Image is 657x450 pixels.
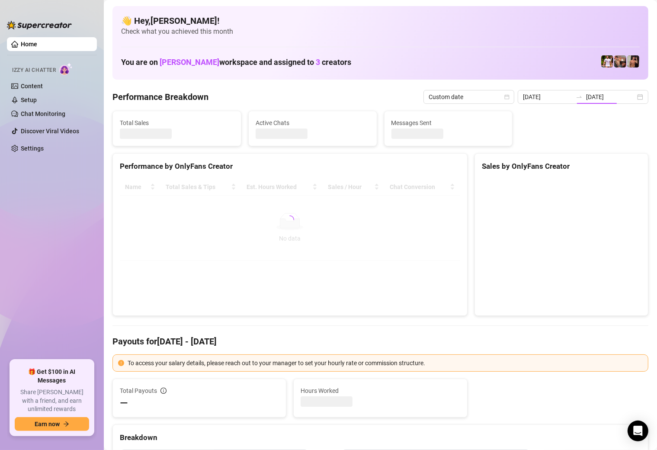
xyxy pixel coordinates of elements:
[523,92,572,102] input: Start date
[256,118,370,128] span: Active Chats
[391,118,506,128] span: Messages Sent
[614,55,626,67] img: Osvaldo
[160,58,219,67] span: [PERSON_NAME]
[627,55,639,67] img: Zach
[21,83,43,90] a: Content
[7,21,72,29] img: logo-BBDzfeDw.svg
[21,145,44,152] a: Settings
[429,90,509,103] span: Custom date
[120,432,641,444] div: Breakdown
[118,360,124,366] span: exclamation-circle
[15,368,89,385] span: 🎁 Get $100 in AI Messages
[601,55,613,67] img: Hector
[160,388,167,394] span: info-circle
[59,63,73,75] img: AI Chatter
[112,91,208,103] h4: Performance Breakdown
[112,335,648,347] h4: Payouts for [DATE] - [DATE]
[628,421,648,441] div: Open Intercom Messenger
[63,421,69,427] span: arrow-right
[21,41,37,48] a: Home
[301,386,460,395] span: Hours Worked
[120,161,460,172] div: Performance by OnlyFans Creator
[12,66,56,74] span: Izzy AI Chatter
[15,417,89,431] button: Earn nowarrow-right
[316,58,320,67] span: 3
[15,388,89,414] span: Share [PERSON_NAME] with a friend, and earn unlimited rewards
[120,118,234,128] span: Total Sales
[35,421,60,427] span: Earn now
[482,161,641,172] div: Sales by OnlyFans Creator
[586,92,635,102] input: End date
[128,358,643,368] div: To access your salary details, please reach out to your manager to set your hourly rate or commis...
[120,396,128,410] span: —
[576,93,583,100] span: swap-right
[121,15,640,27] h4: 👋 Hey, [PERSON_NAME] !
[21,128,79,135] a: Discover Viral Videos
[21,110,65,117] a: Chat Monitoring
[284,214,295,225] span: loading
[504,94,510,100] span: calendar
[120,386,157,395] span: Total Payouts
[121,27,640,36] span: Check what you achieved this month
[576,93,583,100] span: to
[21,96,37,103] a: Setup
[121,58,351,67] h1: You are on workspace and assigned to creators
